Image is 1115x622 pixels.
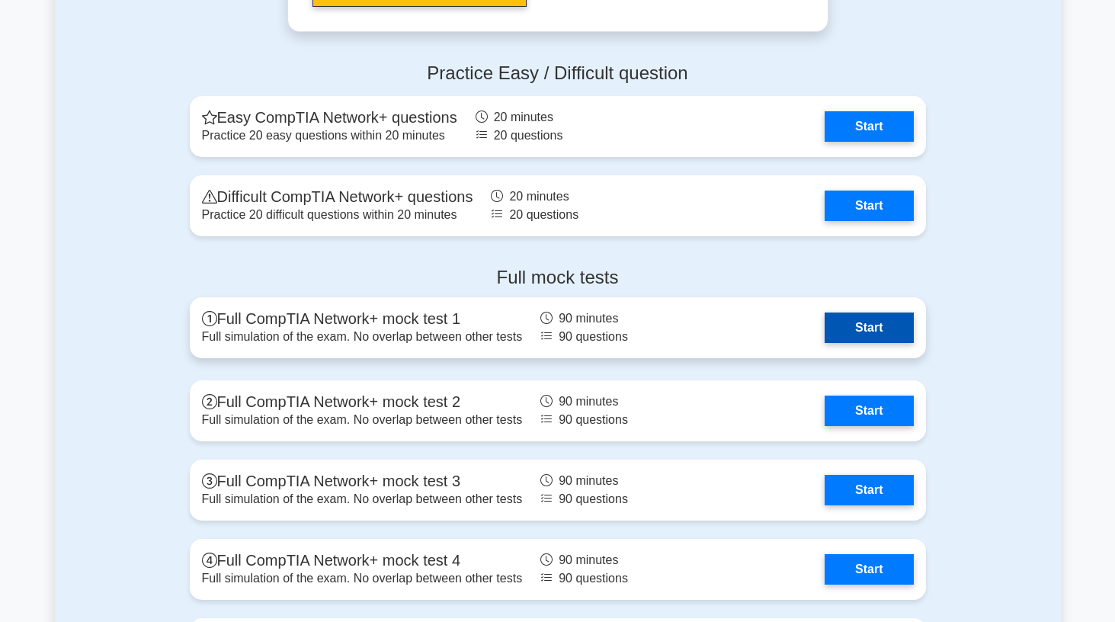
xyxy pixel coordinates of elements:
h4: Full mock tests [190,267,926,289]
a: Start [825,396,913,426]
h4: Practice Easy / Difficult question [190,63,926,85]
a: Start [825,191,913,221]
a: Start [825,475,913,505]
a: Start [825,554,913,585]
a: Start [825,111,913,142]
a: Start [825,313,913,343]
